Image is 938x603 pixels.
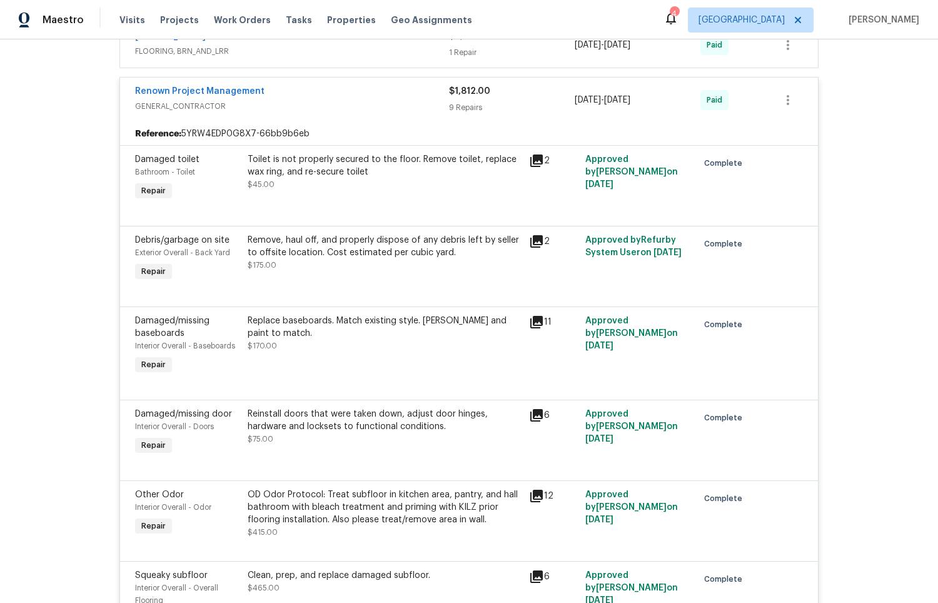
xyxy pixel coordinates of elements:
[585,236,682,257] span: Approved by Refurby System User on
[214,14,271,26] span: Work Orders
[136,439,171,452] span: Repair
[529,153,578,168] div: 2
[585,490,678,524] span: Approved by [PERSON_NAME] on
[529,569,578,584] div: 6
[585,155,678,189] span: Approved by [PERSON_NAME] on
[135,236,229,245] span: Debris/garbage on site
[135,128,181,140] b: Reference:
[135,249,230,256] span: Exterior Overall - Back Yard
[707,94,727,106] span: Paid
[136,358,171,371] span: Repair
[585,515,613,524] span: [DATE]
[575,39,630,51] span: -
[704,318,747,331] span: Complete
[844,14,919,26] span: [PERSON_NAME]
[135,45,449,58] span: FLOORING, BRN_AND_LRR
[248,342,277,350] span: $170.00
[698,14,785,26] span: [GEOGRAPHIC_DATA]
[136,265,171,278] span: Repair
[670,8,678,20] div: 4
[135,317,209,338] span: Damaged/missing baseboards
[585,435,613,443] span: [DATE]
[575,94,630,106] span: -
[529,489,578,504] div: 12
[604,41,630,49] span: [DATE]
[704,157,747,170] span: Complete
[248,181,275,188] span: $45.00
[135,571,208,580] span: Squeaky subfloor
[704,412,747,424] span: Complete
[135,168,195,176] span: Bathroom - Toilet
[704,492,747,505] span: Complete
[707,39,727,51] span: Paid
[248,315,522,340] div: Replace baseboards. Match existing style. [PERSON_NAME] and paint to match.
[136,185,171,197] span: Repair
[120,123,818,145] div: 5YRW4EDP0G8X7-66bb9b6eb
[529,408,578,423] div: 6
[449,101,575,114] div: 9 Repairs
[585,342,613,350] span: [DATE]
[391,14,472,26] span: Geo Assignments
[135,423,214,430] span: Interior Overall - Doors
[248,261,276,269] span: $175.00
[585,317,678,350] span: Approved by [PERSON_NAME] on
[135,155,199,164] span: Damaged toilet
[653,248,682,257] span: [DATE]
[585,180,613,189] span: [DATE]
[529,234,578,249] div: 2
[119,14,145,26] span: Visits
[248,529,278,536] span: $415.00
[704,573,747,585] span: Complete
[248,234,522,259] div: Remove, haul off, and properly dispose of any debris left by seller to offsite location. Cost est...
[575,96,601,104] span: [DATE]
[286,16,312,24] span: Tasks
[160,14,199,26] span: Projects
[449,46,575,59] div: 1 Repair
[575,41,601,49] span: [DATE]
[135,410,232,418] span: Damaged/missing door
[135,342,235,350] span: Interior Overall - Baseboards
[248,408,522,433] div: Reinstall doors that were taken down, adjust door hinges, hardware and locksets to functional con...
[43,14,84,26] span: Maestro
[135,490,184,499] span: Other Odor
[585,410,678,443] span: Approved by [PERSON_NAME] on
[136,520,171,532] span: Repair
[135,504,211,511] span: Interior Overall - Odor
[327,14,376,26] span: Properties
[529,315,578,330] div: 11
[248,153,522,178] div: Toilet is not properly secured to the floor. Remove toilet, replace wax ring, and re-secure toilet
[248,569,522,582] div: Clean, prep, and replace damaged subfloor.
[449,87,490,96] span: $1,812.00
[248,435,273,443] span: $75.00
[248,584,280,592] span: $465.00
[135,87,265,96] a: Renown Project Management
[135,100,449,113] span: GENERAL_CONTRACTOR
[248,489,522,526] div: OD Odor Protocol: Treat subfloor in kitchen area, pantry, and hall bathroom with bleach treatment...
[604,96,630,104] span: [DATE]
[704,238,747,250] span: Complete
